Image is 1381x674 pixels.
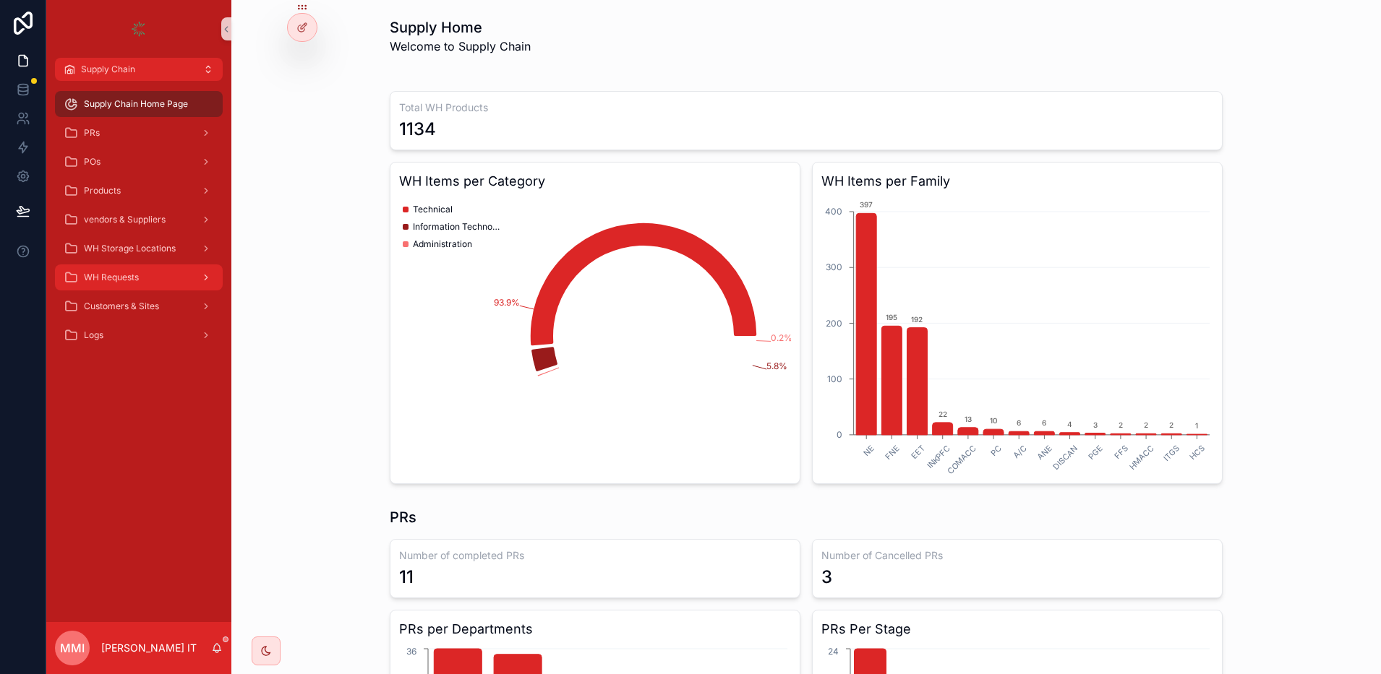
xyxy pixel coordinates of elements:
span: vendors & Suppliers [84,214,166,225]
tspan: 5.8% [766,360,787,371]
text: 2 [1144,420,1148,429]
span: Welcome to Supply Chain [390,38,531,55]
text: 22 [939,410,947,418]
text: 4 [1067,420,1072,428]
text: A/C [1012,443,1029,460]
text: COMACC [945,443,978,475]
a: PRs [55,120,223,146]
text: 195 [886,313,897,321]
text: 3 [1093,420,1098,429]
h3: PRs Per Stage [821,619,1213,639]
h3: PRs per Departments [399,619,791,639]
span: PRs [84,127,100,139]
h3: Total WH Products [399,100,1213,115]
span: Supply Chain [81,64,135,75]
text: NE [861,443,876,458]
text: 2 [1169,420,1173,429]
h1: PRs [390,507,416,527]
text: 10 [990,416,997,425]
text: ANE [1035,443,1054,462]
div: 11 [399,566,414,589]
a: POs [55,149,223,175]
button: Supply Chain [55,58,223,81]
span: POs [84,156,101,168]
text: 1 [1195,421,1198,430]
text: 6 [1042,418,1046,427]
text: HCS [1188,443,1207,462]
text: EET [909,443,927,461]
span: MMI [60,639,85,657]
span: Technical [413,204,453,215]
div: chart [399,197,791,475]
a: Supply Chain Home Page [55,91,223,117]
text: DISCAN [1051,443,1079,472]
text: PGE [1087,443,1105,461]
tspan: 300 [826,262,842,272]
span: Information Technology [413,221,500,233]
span: Products [84,185,121,196]
p: [PERSON_NAME] IT [101,641,197,655]
a: Customers & Sites [55,293,223,319]
span: Supply Chain Home Page [84,98,188,110]
span: Customers & Sites [84,301,159,312]
div: chart [821,197,1213,475]
h1: Supply Home [390,17,531,38]
span: WH Requests [84,272,139,283]
text: FFS [1113,443,1131,461]
tspan: 24 [828,646,839,657]
h3: Number of Cancelled PRs [821,548,1213,563]
h3: Number of completed PRs [399,548,791,563]
h3: WH Items per Category [399,171,791,191]
text: 6 [1017,418,1021,427]
div: 1134 [399,118,436,141]
text: PC [988,443,1004,458]
span: Logs [84,329,103,341]
text: 192 [911,315,923,324]
text: 13 [965,415,972,423]
a: WH Requests [55,264,223,290]
a: Products [55,178,223,204]
span: WH Storage Locations [84,243,176,254]
h3: WH Items per Family [821,171,1213,191]
tspan: 36 [406,646,416,657]
text: ITGS [1161,443,1181,463]
div: scrollable content [46,81,231,367]
div: 3 [821,566,832,589]
tspan: 200 [826,318,842,329]
tspan: 0.2% [771,332,792,343]
tspan: 100 [827,373,842,384]
text: 2 [1119,420,1123,429]
tspan: 93.9% [494,297,520,308]
text: FNE [883,443,901,461]
a: Logs [55,322,223,348]
text: HMACC [1127,443,1156,472]
span: Administration [413,238,472,250]
img: App logo [127,17,150,40]
tspan: 0 [837,429,842,440]
tspan: 400 [825,206,842,217]
a: WH Storage Locations [55,236,223,262]
text: INKPFC [925,443,952,470]
text: 397 [860,200,873,209]
a: vendors & Suppliers [55,207,223,233]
